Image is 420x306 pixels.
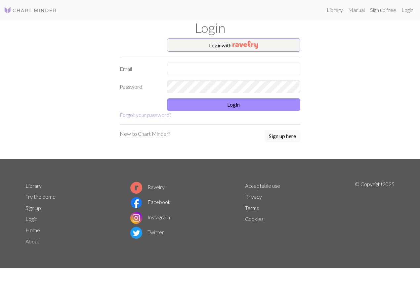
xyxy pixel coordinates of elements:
img: Ravelry [232,41,258,49]
img: Instagram logo [130,212,142,224]
button: Sign up here [265,130,300,142]
a: Instagram [130,214,170,220]
a: Try the demo [25,193,56,200]
a: Twitter [130,229,164,235]
img: Facebook logo [130,197,142,209]
a: About [25,238,39,244]
button: Loginwith [167,38,301,52]
a: Login [399,3,416,17]
button: Login [167,98,301,111]
a: Manual [346,3,367,17]
a: Acceptable use [245,182,280,189]
p: © Copyright 2025 [355,180,395,247]
a: Library [324,3,346,17]
h1: Login [21,20,399,36]
a: Login [25,216,37,222]
img: Twitter logo [130,227,142,239]
img: Ravelry logo [130,182,142,194]
a: Facebook [130,199,171,205]
label: Password [116,80,163,93]
a: Ravelry [130,184,165,190]
img: Logo [4,6,57,14]
a: Sign up here [265,130,300,143]
a: Privacy [245,193,262,200]
a: Terms [245,205,259,211]
a: Library [25,182,42,189]
a: Home [25,227,40,233]
a: Sign up free [367,3,399,17]
p: New to Chart Minder? [120,130,170,138]
a: Cookies [245,216,264,222]
a: Sign up [25,205,41,211]
label: Email [116,63,163,75]
a: Forgot your password? [120,112,171,118]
